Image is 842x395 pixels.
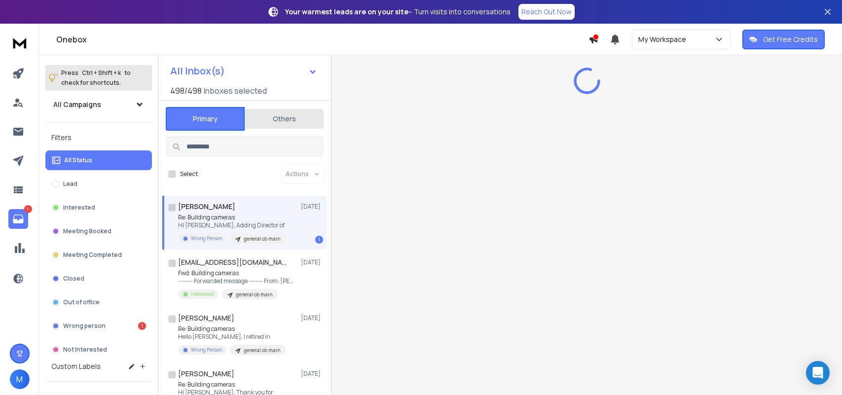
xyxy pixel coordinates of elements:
button: Closed [45,269,152,288]
p: Re: Building cameras [178,381,286,389]
p: Wrong person [63,322,106,330]
h1: [PERSON_NAME] [178,369,234,379]
p: [DATE] [301,203,323,211]
p: Fwd: Building cameras [178,269,296,277]
div: Open Intercom Messenger [806,361,830,385]
p: general ob main [244,235,280,243]
button: All Campaigns [45,95,152,114]
h3: Inboxes selected [204,85,267,97]
h3: Custom Labels [51,361,101,371]
strong: Your warmest leads are on your site [285,7,408,16]
button: Primary [166,107,245,131]
h1: All Campaigns [53,100,101,109]
h1: [PERSON_NAME] [178,202,235,212]
p: Hello [PERSON_NAME], I retired in [178,333,286,341]
button: All Status [45,150,152,170]
p: Get Free Credits [763,35,818,44]
p: Interested [191,290,214,298]
button: Meeting Booked [45,221,152,241]
p: Wrong Person [191,346,222,354]
div: 1 [138,322,146,330]
h1: [PERSON_NAME] [178,313,234,323]
button: M [10,369,30,389]
h1: All Inbox(s) [170,66,225,76]
p: Lead [63,180,77,188]
h1: [EMAIL_ADDRESS][DOMAIN_NAME] +1 [178,257,287,267]
button: Not Interested [45,340,152,359]
button: All Inbox(s) [162,61,325,81]
p: ---------- Forwarded message --------- From: [PERSON_NAME] [178,277,296,285]
p: HI [PERSON_NAME], Adding Director of [178,221,286,229]
p: My Workspace [638,35,690,44]
p: All Status [64,156,92,164]
p: Re: Building cameras [178,214,286,221]
p: general ob main [244,347,280,354]
label: Select [180,170,198,178]
a: Reach Out Now [518,4,575,20]
p: Wrong Person [191,235,222,242]
p: Re: Building cameras [178,325,286,333]
p: 1 [24,205,32,213]
button: Others [245,108,324,130]
p: Reach Out Now [521,7,572,17]
p: Closed [63,275,84,283]
p: Meeting Completed [63,251,122,259]
button: Lead [45,174,152,194]
p: general ob main [236,291,272,298]
p: [DATE] [301,370,323,378]
span: 498 / 498 [170,85,202,97]
a: 1 [8,209,28,229]
p: [DATE] [301,258,323,266]
button: Get Free Credits [742,30,825,49]
p: Out of office [63,298,100,306]
img: logo [10,34,30,52]
p: [DATE] [301,314,323,322]
button: Wrong person1 [45,316,152,336]
span: Ctrl + Shift + k [80,67,122,78]
h3: Filters [45,131,152,144]
button: Out of office [45,292,152,312]
div: 1 [315,236,323,244]
p: Interested [63,204,95,212]
button: Interested [45,198,152,217]
p: Press to check for shortcuts. [61,68,131,88]
button: Meeting Completed [45,245,152,265]
p: Not Interested [63,346,107,354]
p: Meeting Booked [63,227,111,235]
h1: Onebox [56,34,588,45]
p: – Turn visits into conversations [285,7,511,17]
